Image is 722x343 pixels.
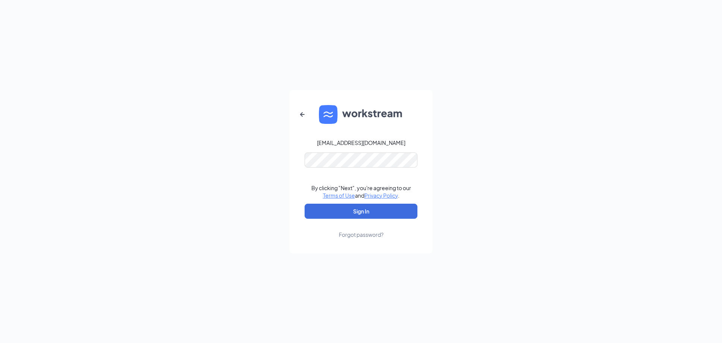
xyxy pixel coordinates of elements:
[339,219,384,238] a: Forgot password?
[339,231,384,238] div: Forgot password?
[311,184,411,199] div: By clicking "Next", you're agreeing to our and .
[317,139,405,146] div: [EMAIL_ADDRESS][DOMAIN_NAME]
[364,192,398,199] a: Privacy Policy
[298,110,307,119] svg: ArrowLeftNew
[323,192,355,199] a: Terms of Use
[319,105,403,124] img: WS logo and Workstream text
[293,105,311,123] button: ArrowLeftNew
[305,204,417,219] button: Sign In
